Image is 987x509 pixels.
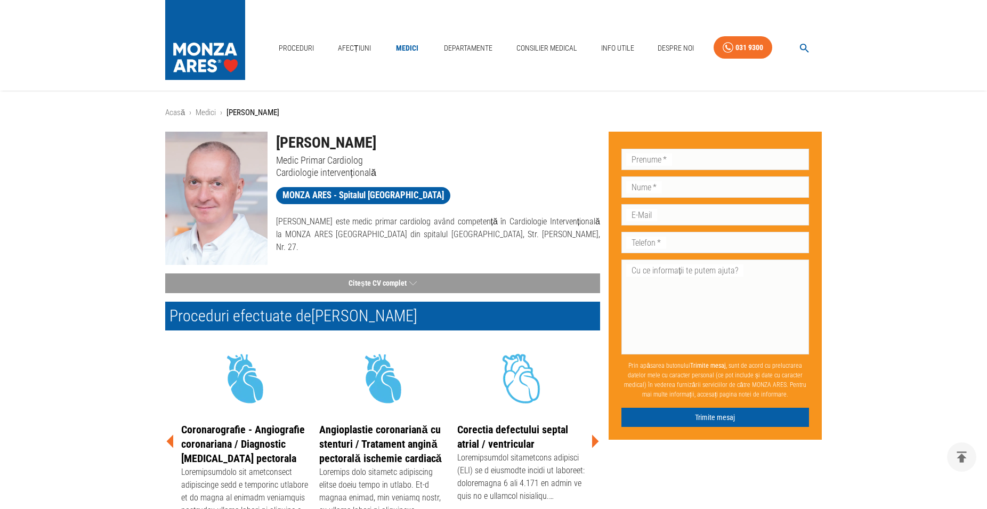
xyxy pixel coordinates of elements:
[621,408,809,427] button: Trimite mesaj
[165,302,600,330] h2: Proceduri efectuate de [PERSON_NAME]
[457,423,568,450] a: Corectia defectului septal atrial / ventricular
[621,357,809,403] p: Prin apăsarea butonului , sunt de acord cu prelucrarea datelor mele cu caracter personal (ce pot ...
[181,423,305,465] a: Coronarografie - Angiografie coronariana / Diagnostic [MEDICAL_DATA] pectorala
[226,107,279,119] p: [PERSON_NAME]
[165,107,822,119] nav: breadcrumb
[196,108,216,117] a: Medici
[276,187,450,204] a: MONZA ARES - Spitalul [GEOGRAPHIC_DATA]
[334,37,375,59] a: Afecțiuni
[319,423,441,465] a: Angioplastie coronariană cu stenturi / Tratament angină pectorală ischemie cardiacă
[276,132,600,154] h1: [PERSON_NAME]
[276,166,600,179] p: Cardiologie intervențională
[165,273,600,293] button: Citește CV complet
[735,41,763,54] div: 031 9300
[690,362,726,369] b: Trimite mesaj
[165,108,185,117] a: Acasă
[220,107,222,119] li: ›
[714,36,772,59] a: 031 9300
[390,37,424,59] a: Medici
[165,132,268,265] img: Dr. Dan Deleanu
[276,215,600,254] p: [PERSON_NAME] este medic primar cardiolog având competență în Cardiologie Intervențională la MONZ...
[947,442,976,472] button: delete
[276,154,600,166] p: Medic Primar Cardiolog
[276,189,450,202] span: MONZA ARES - Spitalul [GEOGRAPHIC_DATA]
[457,451,585,505] div: Loremipsumdol sitametcons adipisci (ELI) se d eiusmodte incidi ut laboreet: doloremagna 6 ali 4.1...
[440,37,497,59] a: Departamente
[597,37,638,59] a: Info Utile
[653,37,698,59] a: Despre Noi
[512,37,581,59] a: Consilier Medical
[189,107,191,119] li: ›
[274,37,318,59] a: Proceduri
